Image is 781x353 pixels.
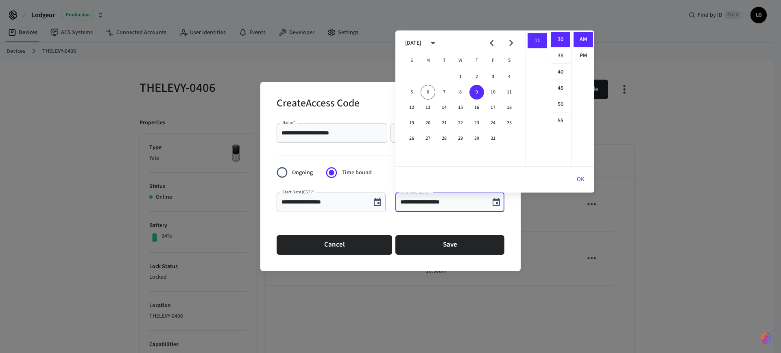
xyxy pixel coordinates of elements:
span: Thursday [469,52,484,69]
li: AM [574,32,593,48]
span: Friday [486,52,500,69]
button: 20 [421,116,435,130]
button: 9 [469,85,484,100]
span: Time bound [342,169,372,177]
span: Saturday [502,52,517,69]
button: 12 [404,100,419,115]
button: 7 [437,85,452,100]
button: 29 [453,131,468,146]
span: Tuesday [437,52,452,69]
button: 23 [469,116,484,130]
label: End Date (CST) [401,189,430,195]
button: 19 [404,116,419,130]
button: 11 [502,85,517,100]
button: 17 [486,100,500,115]
button: 8 [453,85,468,100]
li: 30 minutes [551,32,570,48]
button: Choose date, selected date is Oct 9, 2025 [488,194,504,210]
button: Previous month [482,33,501,52]
button: 25 [502,116,517,130]
ul: Select meridiem [572,30,594,166]
button: 16 [469,100,484,115]
button: 4 [502,69,517,84]
button: 31 [486,131,500,146]
h2: Create Access Code [277,92,360,117]
button: 14 [437,100,452,115]
li: 50 minutes [551,97,570,113]
button: 26 [404,131,419,146]
button: Cancel [277,235,392,255]
button: 10 [486,85,500,100]
li: 45 minutes [551,81,570,96]
button: 22 [453,116,468,130]
button: 1 [453,69,468,84]
span: Monday [421,52,435,69]
div: [DATE] [405,39,421,48]
button: 27 [421,131,435,146]
label: Start Date (CST) [282,189,314,195]
button: calendar view is open, switch to year view [423,33,443,52]
ul: Select minutes [549,30,572,166]
img: SeamLogoGradient.69752ec5.svg [761,332,771,345]
span: Ongoing [292,169,313,177]
button: OK [567,170,594,189]
button: 2 [469,69,484,84]
span: Wednesday [453,52,468,69]
button: 28 [437,131,452,146]
button: 15 [453,100,468,115]
button: 5 [404,85,419,100]
button: Save [395,235,504,255]
li: 35 minutes [551,48,570,64]
li: 11 hours [528,33,547,48]
button: 13 [421,100,435,115]
li: 55 minutes [551,113,570,128]
button: Next month [502,33,521,52]
button: 21 [437,116,452,130]
li: 40 minutes [551,65,570,80]
span: Sunday [404,52,419,69]
button: 3 [486,69,500,84]
button: Choose date, selected date is Oct 6, 2025 [369,194,386,210]
button: 18 [502,100,517,115]
button: 24 [486,116,500,130]
ul: Select hours [526,30,549,166]
button: 30 [469,131,484,146]
li: PM [574,48,593,63]
button: 6 [421,85,435,100]
label: Name [282,119,295,126]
